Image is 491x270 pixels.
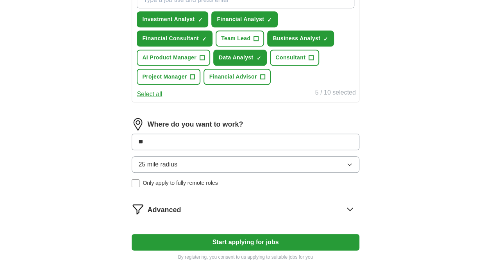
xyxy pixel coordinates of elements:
[270,50,319,66] button: Consultant
[273,34,320,43] span: Business Analyst
[132,179,139,187] input: Only apply to fully remote roles
[137,11,208,27] button: Investment Analyst✓
[315,88,356,99] div: 5 / 10 selected
[142,15,195,23] span: Investment Analyst
[132,156,359,173] button: 25 mile radius
[204,69,270,85] button: Financial Advisor
[217,15,264,23] span: Financial Analyst
[202,36,207,42] span: ✓
[132,254,359,261] p: By registering, you consent to us applying to suitable jobs for you
[142,54,196,62] span: AI Product Manager
[132,234,359,250] button: Start applying for jobs
[137,69,200,85] button: Project Manager
[142,34,199,43] span: Financial Consultant
[275,54,305,62] span: Consultant
[147,205,181,215] span: Advanced
[209,73,257,81] span: Financial Advisor
[143,179,218,187] span: Only apply to fully remote roles
[213,50,267,66] button: Data Analyst✓
[211,11,278,27] button: Financial Analyst✓
[219,54,254,62] span: Data Analyst
[132,203,144,215] img: filter
[142,73,187,81] span: Project Manager
[216,30,264,46] button: Team Lead
[221,34,250,43] span: Team Lead
[267,30,334,46] button: Business Analyst✓
[138,160,177,169] span: 25 mile radius
[256,55,261,61] span: ✓
[137,89,162,99] button: Select all
[147,119,243,130] label: Where do you want to work?
[323,36,328,42] span: ✓
[137,50,210,66] button: AI Product Manager
[137,30,212,46] button: Financial Consultant✓
[198,17,202,23] span: ✓
[132,118,144,131] img: location.png
[267,17,272,23] span: ✓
